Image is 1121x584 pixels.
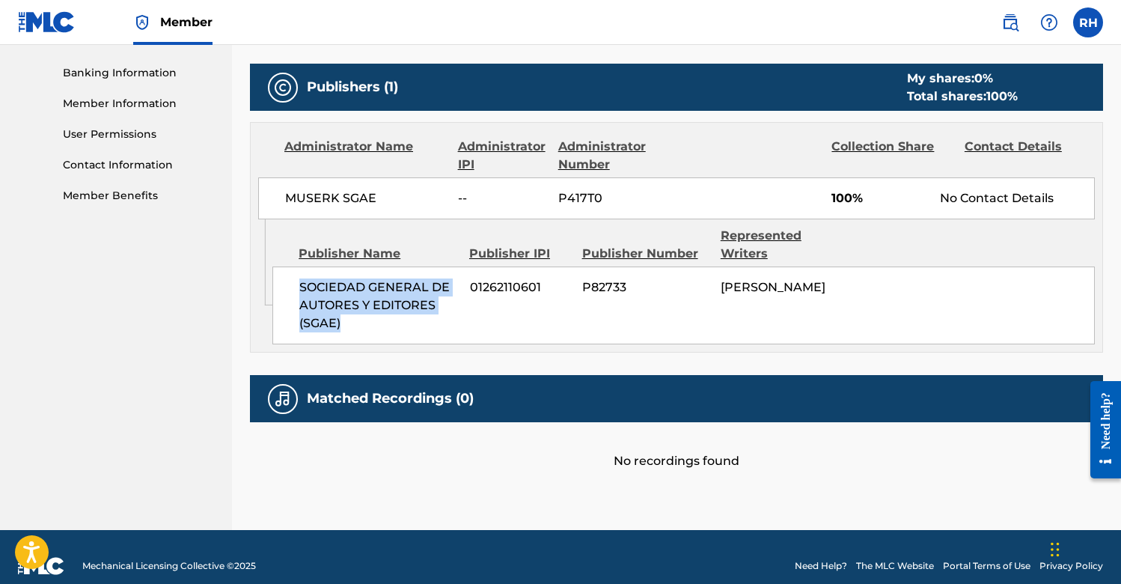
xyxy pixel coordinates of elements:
[582,245,709,263] div: Publisher Number
[907,70,1018,88] div: My shares:
[986,89,1018,103] span: 100 %
[856,559,934,573] a: The MLC Website
[965,138,1086,174] div: Contact Details
[582,279,709,296] span: P82733
[721,227,848,263] div: Represented Writers
[995,7,1025,37] a: Public Search
[1039,559,1103,573] a: Privacy Policy
[307,390,474,407] h5: Matched Recordings (0)
[63,96,214,112] a: Member Information
[63,188,214,204] a: Member Benefits
[1051,527,1060,572] div: Drag
[974,71,993,85] span: 0 %
[284,138,447,174] div: Administrator Name
[63,157,214,173] a: Contact Information
[943,559,1030,573] a: Portal Terms of Use
[18,557,64,575] img: logo
[831,189,929,207] span: 100%
[469,245,571,263] div: Publisher IPI
[1079,368,1121,492] iframe: Resource Center
[250,422,1103,470] div: No recordings found
[82,559,256,573] span: Mechanical Licensing Collective © 2025
[1001,13,1019,31] img: search
[274,390,292,408] img: Matched Recordings
[907,88,1018,106] div: Total shares:
[160,13,213,31] span: Member
[940,189,1094,207] div: No Contact Details
[1034,7,1064,37] div: Help
[558,138,679,174] div: Administrator Number
[63,127,214,142] a: User Permissions
[63,65,214,81] a: Banking Information
[458,189,547,207] span: --
[299,245,458,263] div: Publisher Name
[721,280,825,294] span: [PERSON_NAME]
[133,13,151,31] img: Top Rightsholder
[307,79,398,96] h5: Publishers (1)
[1046,512,1121,584] iframe: Chat Widget
[18,11,76,33] img: MLC Logo
[1040,13,1058,31] img: help
[285,189,447,207] span: MUSERK SGAE
[274,79,292,97] img: Publishers
[1073,7,1103,37] div: User Menu
[831,138,953,174] div: Collection Share
[558,189,679,207] span: P417T0
[795,559,847,573] a: Need Help?
[470,279,571,296] span: 01262110601
[299,279,458,332] span: SOCIEDAD GENERAL DE AUTORES Y EDITORES (SGAE)
[458,138,547,174] div: Administrator IPI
